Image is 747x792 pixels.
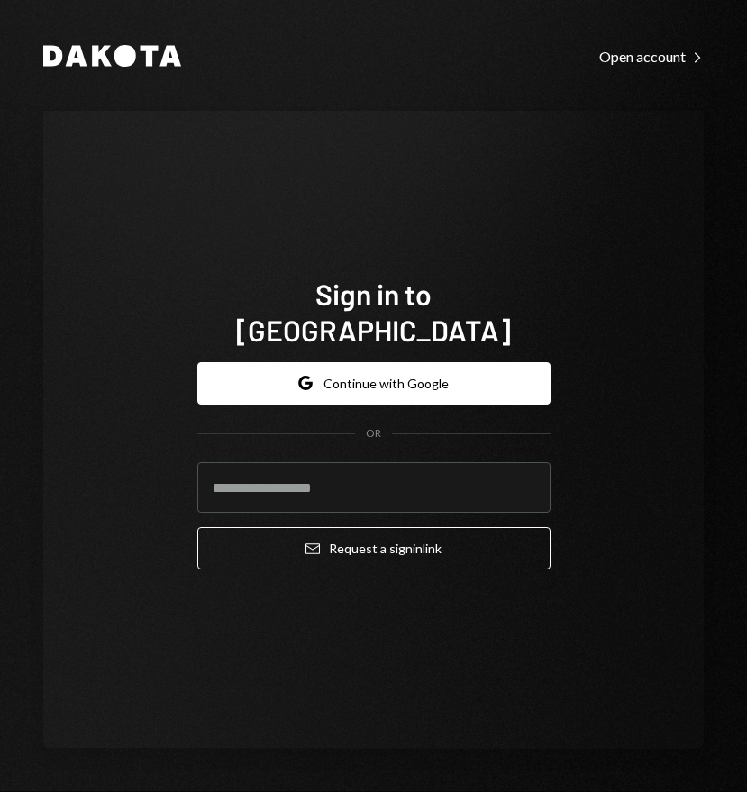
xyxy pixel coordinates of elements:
a: Open account [599,46,704,66]
h1: Sign in to [GEOGRAPHIC_DATA] [197,276,551,348]
button: Request a signinlink [197,527,551,569]
div: Open account [599,48,704,66]
div: OR [366,426,381,442]
button: Continue with Google [197,362,551,405]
